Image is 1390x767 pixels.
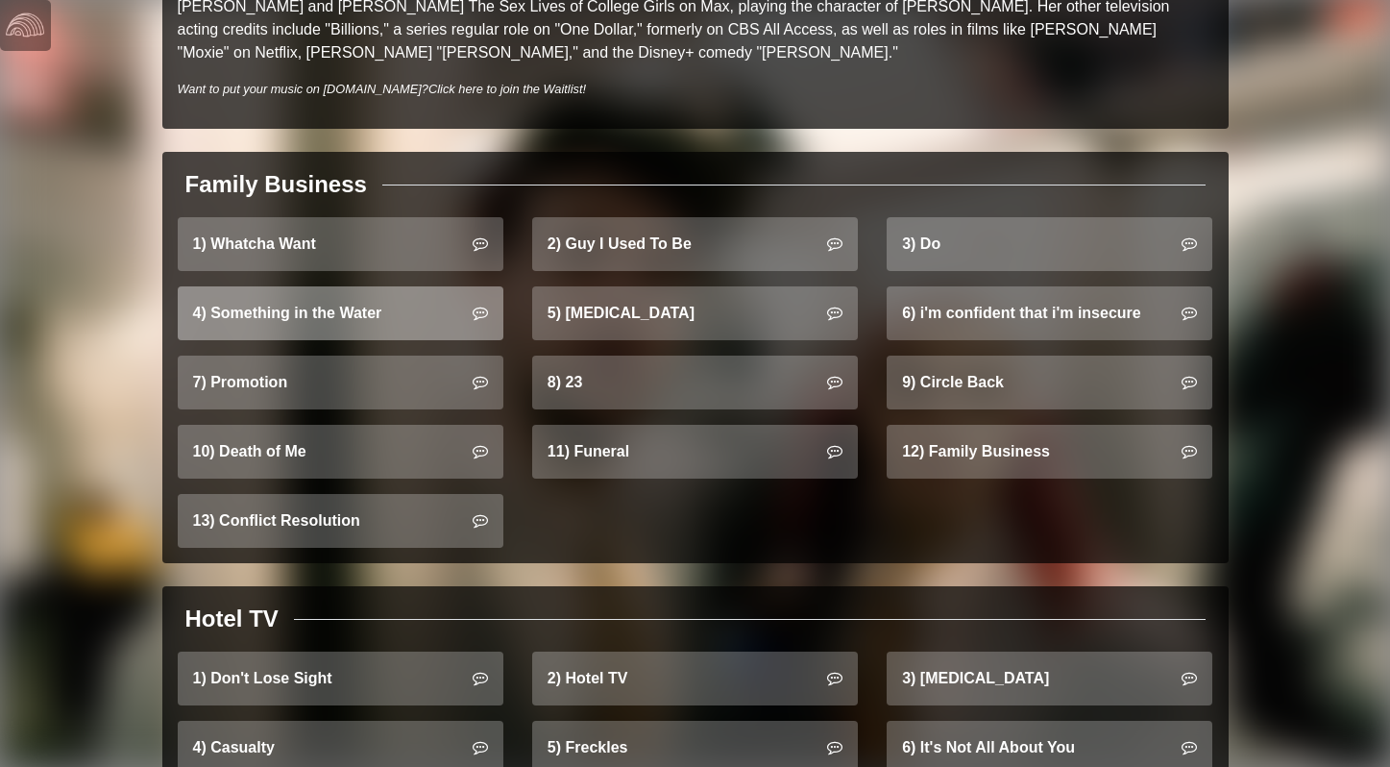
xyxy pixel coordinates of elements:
[6,6,44,44] img: logo-white-4c48a5e4bebecaebe01ca5a9d34031cfd3d4ef9ae749242e8c4bf12ef99f53e8.png
[428,82,586,96] a: Click here to join the Waitlist!
[532,356,858,409] a: 8) 23
[887,217,1212,271] a: 3) Do
[178,286,503,340] a: 4) Something in the Water
[178,82,587,96] i: Want to put your music on [DOMAIN_NAME]?
[532,652,858,705] a: 2) Hotel TV
[532,286,858,340] a: 5) [MEDICAL_DATA]
[178,652,503,705] a: 1) Don't Lose Sight
[178,494,503,548] a: 13) Conflict Resolution
[887,356,1212,409] a: 9) Circle Back
[178,217,503,271] a: 1) Whatcha Want
[887,286,1212,340] a: 6) i'm confident that i'm insecure
[178,356,503,409] a: 7) Promotion
[178,425,503,479] a: 10) Death of Me
[185,602,279,636] div: Hotel TV
[185,167,367,202] div: Family Business
[532,425,858,479] a: 11) Funeral
[532,217,858,271] a: 2) Guy I Used To Be
[887,652,1212,705] a: 3) [MEDICAL_DATA]
[887,425,1212,479] a: 12) Family Business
